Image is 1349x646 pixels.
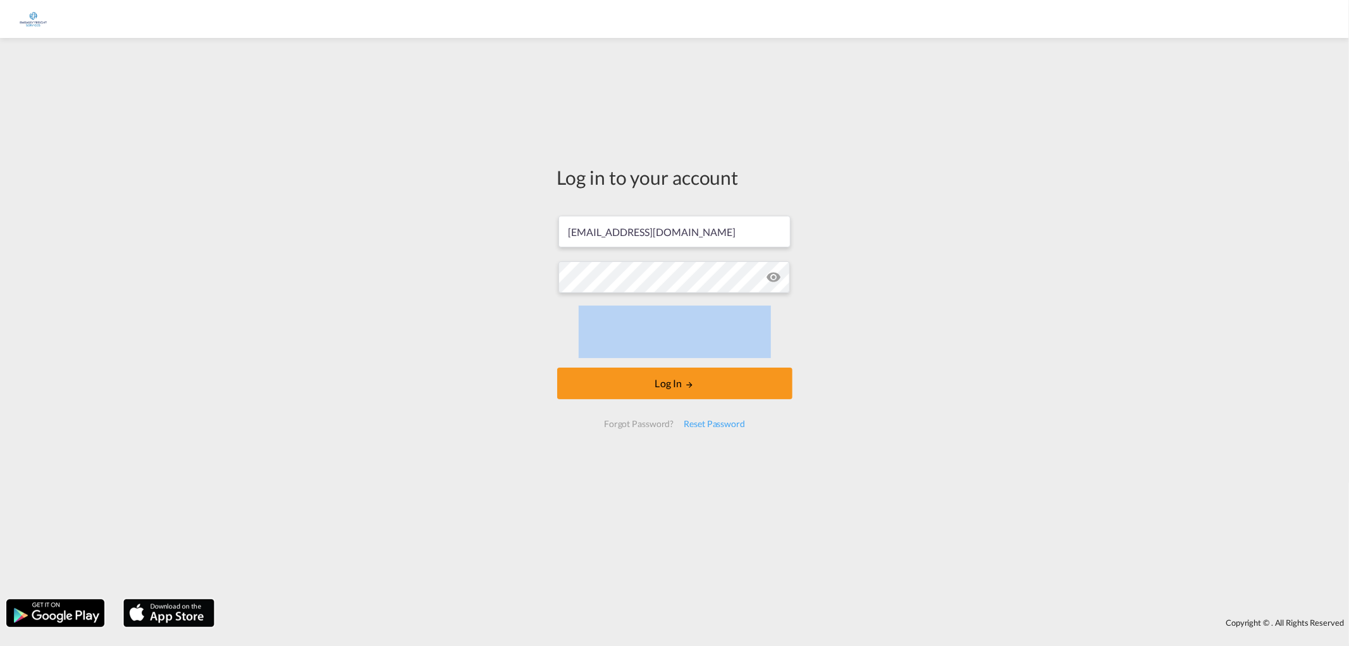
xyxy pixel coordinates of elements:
img: 6a2c35f0b7c411ef99d84d375d6e7407.jpg [19,5,47,34]
button: LOGIN [557,368,792,399]
div: Reset Password [679,413,750,435]
md-icon: icon-eye-off [766,270,781,285]
input: Enter email/phone number [558,216,791,247]
img: apple.png [122,598,216,628]
img: google.png [5,598,106,628]
iframe: reCAPTCHA [579,306,771,355]
div: Forgot Password? [599,413,679,435]
div: Log in to your account [557,164,792,190]
div: Copyright © . All Rights Reserved [221,612,1349,633]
